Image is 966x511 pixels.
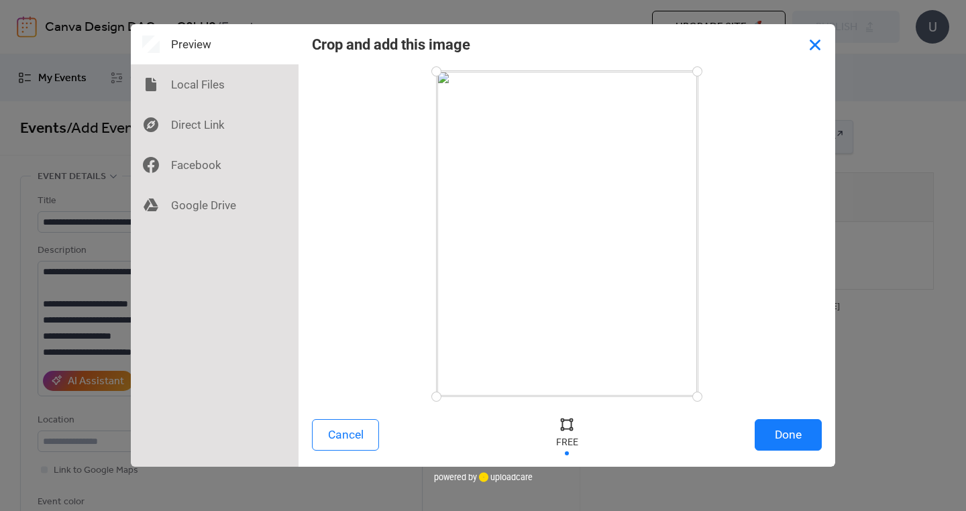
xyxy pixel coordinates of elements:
[755,419,822,451] button: Done
[312,419,379,451] button: Cancel
[477,472,533,482] a: uploadcare
[131,105,299,145] div: Direct Link
[131,24,299,64] div: Preview
[131,64,299,105] div: Local Files
[312,36,470,53] div: Crop and add this image
[131,145,299,185] div: Facebook
[795,24,835,64] button: Close
[131,185,299,225] div: Google Drive
[434,467,533,487] div: powered by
